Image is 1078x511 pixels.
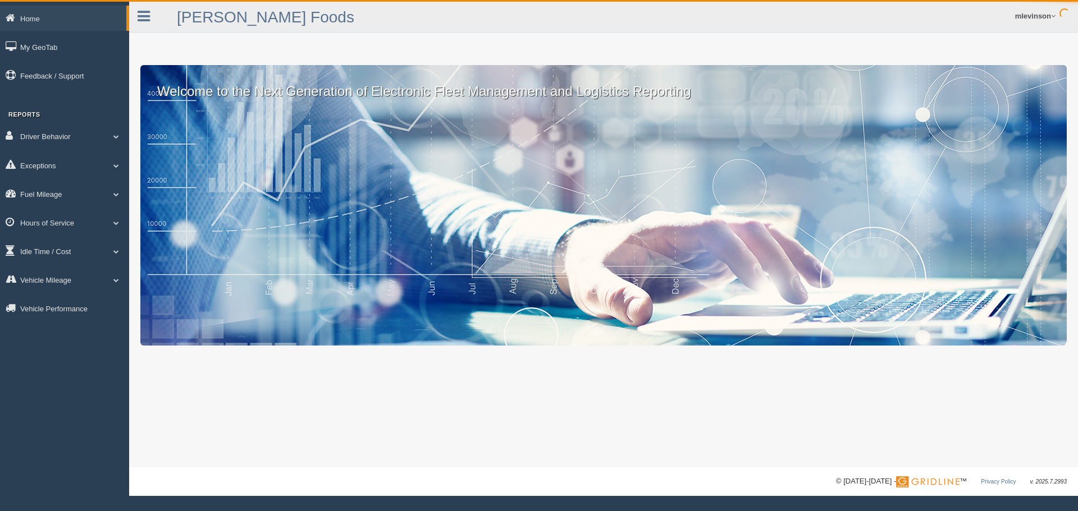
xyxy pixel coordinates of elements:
[836,476,1067,487] div: © [DATE]-[DATE] - ™
[896,476,960,487] img: Gridline
[140,65,1067,101] p: Welcome to the Next Generation of Electronic Fleet Management and Logistics Reporting
[177,8,354,26] a: [PERSON_NAME] Foods
[1030,478,1067,485] span: v. 2025.7.2993
[981,478,1016,485] a: Privacy Policy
